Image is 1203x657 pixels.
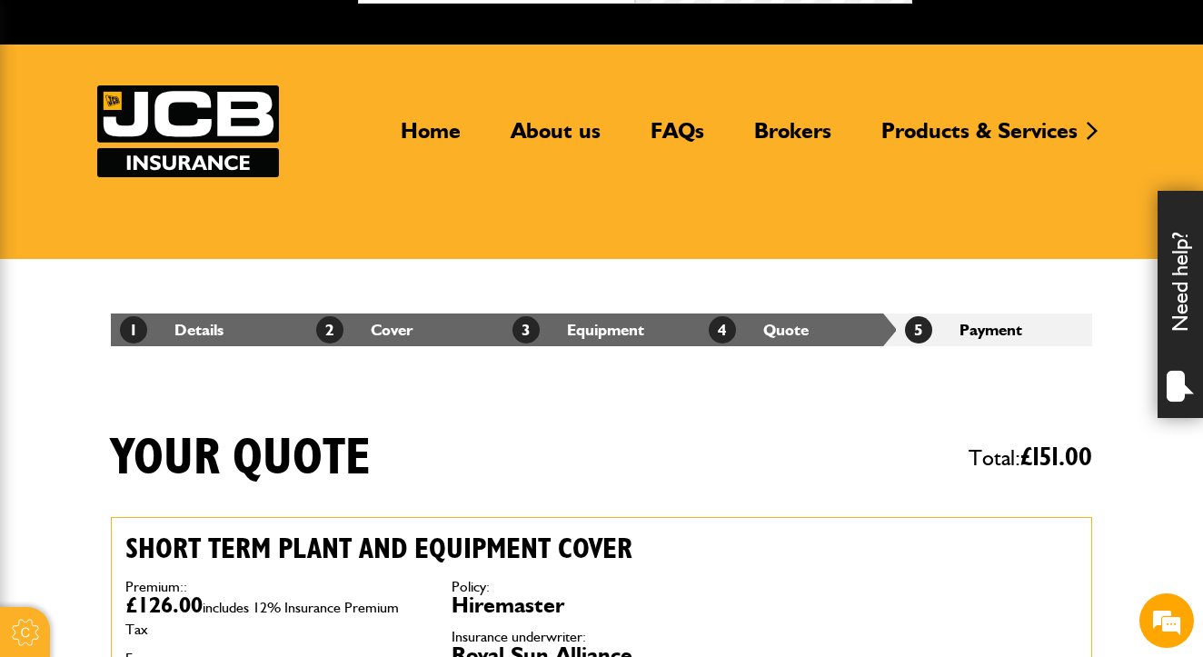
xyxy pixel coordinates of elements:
span: £ [1020,444,1092,471]
a: Home [387,117,474,159]
span: 151.00 [1032,444,1092,471]
a: Products & Services [868,117,1091,159]
span: 2 [316,316,343,343]
a: 2Cover [316,320,413,339]
a: JCB Insurance Services [97,85,279,177]
dd: £126.00 [125,594,424,638]
h1: Your quote [111,428,371,489]
span: 3 [512,316,540,343]
a: Brokers [741,117,845,159]
li: Quote [700,314,896,346]
a: FAQs [637,117,718,159]
li: Payment [896,314,1092,346]
a: About us [497,117,614,159]
span: 1 [120,316,147,343]
span: includes 12% Insurance Premium Tax [125,599,399,638]
img: JCB Insurance Services logo [97,85,279,177]
dt: Premium:: [125,580,424,594]
dd: Hiremaster [452,594,751,616]
h2: Short term plant and equipment cover [125,532,751,566]
a: 3Equipment [512,320,644,339]
dt: Policy: [452,580,751,594]
dt: Insurance underwriter: [452,630,751,644]
span: Total: [969,437,1092,479]
span: 4 [709,316,736,343]
span: 5 [905,316,932,343]
div: Need help? [1158,191,1203,418]
a: 1Details [120,320,224,339]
